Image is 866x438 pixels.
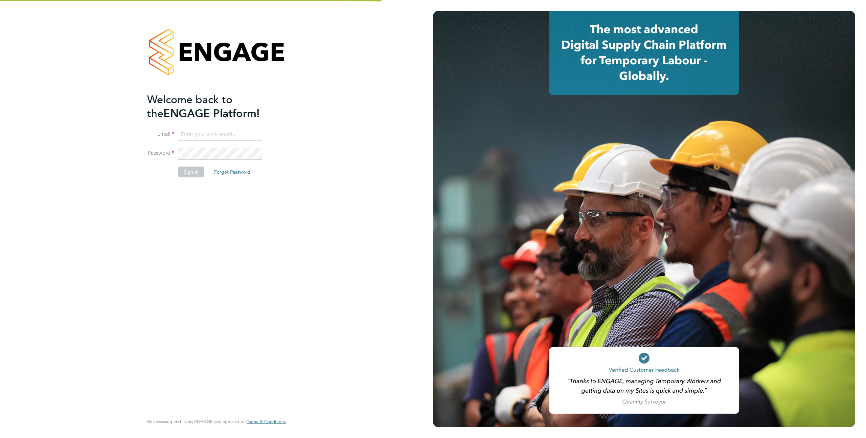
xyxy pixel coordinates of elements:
[209,167,256,177] button: Forgot Password
[147,93,232,120] span: Welcome back to the
[147,93,279,121] h2: ENGAGE Platform!
[147,419,286,424] span: By accessing and using ENGAGE you agree to our
[147,131,174,138] label: Email
[147,150,174,157] label: Password
[178,129,262,141] input: Enter your work email...
[247,419,286,424] a: Terms & Conditions
[178,167,204,177] button: Sign In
